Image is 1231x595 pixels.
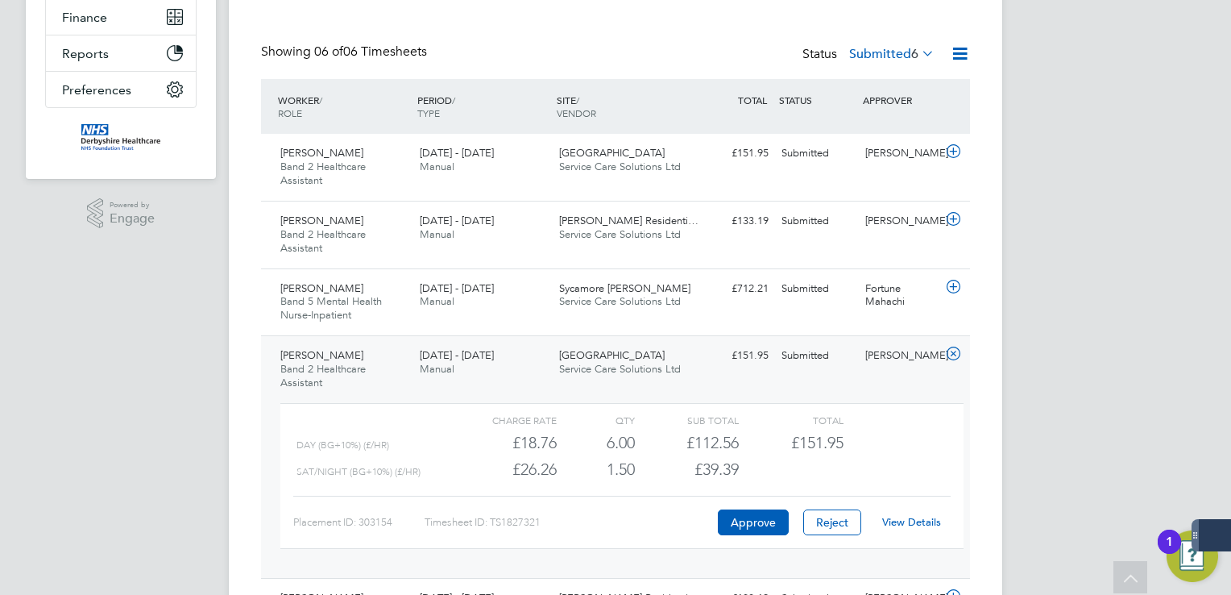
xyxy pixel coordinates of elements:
div: [PERSON_NAME] [859,343,943,369]
span: [PERSON_NAME] [280,146,363,160]
span: Band 2 Healthcare Assistant [280,227,366,255]
div: [PERSON_NAME] [859,140,943,167]
span: [DATE] - [DATE] [420,348,494,362]
div: £18.76 [453,430,557,456]
span: Engage [110,212,155,226]
span: Manual [420,294,454,308]
div: Submitted [775,140,859,167]
div: Total [739,410,843,430]
button: Reject [803,510,861,535]
button: Approve [718,510,789,535]
button: Reports [46,35,196,71]
div: £151.95 [691,343,775,369]
div: Sub Total [635,410,739,430]
div: 1 [1166,542,1173,563]
div: Placement ID: 303154 [293,510,425,535]
div: STATUS [775,85,859,114]
span: Sycamore [PERSON_NAME] [559,281,690,295]
span: Manual [420,362,454,376]
span: [GEOGRAPHIC_DATA] [559,348,665,362]
span: Band 2 Healthcare Assistant [280,160,366,187]
div: £26.26 [453,456,557,483]
button: Open Resource Center, 1 new notification [1167,531,1218,582]
span: VENDOR [557,106,596,119]
div: QTY [557,410,635,430]
span: Service Care Solutions Ltd [559,362,681,376]
a: Go to home page [45,124,197,150]
span: [GEOGRAPHIC_DATA] [559,146,665,160]
span: Service Care Solutions Ltd [559,227,681,241]
div: £112.56 [635,430,739,456]
div: PERIOD [413,85,553,127]
span: / [319,94,322,106]
div: £151.95 [691,140,775,167]
span: Band 2 Healthcare Assistant [280,362,366,389]
span: Preferences [62,82,131,98]
span: 06 Timesheets [314,44,427,60]
span: [PERSON_NAME] Residenti… [559,214,698,227]
span: / [576,94,579,106]
span: Finance [62,10,107,25]
div: Timesheet ID: TS1827321 [425,510,714,535]
div: Submitted [775,343,859,369]
span: Powered by [110,198,155,212]
span: 6 [911,46,918,62]
span: Band 5 Mental Health Nurse-Inpatient [280,294,382,322]
span: [PERSON_NAME] [280,348,363,362]
div: £133.19 [691,208,775,235]
span: ROLE [278,106,302,119]
label: Submitted [849,46,935,62]
span: / [452,94,455,106]
div: Status [802,44,938,66]
span: Service Care Solutions Ltd [559,160,681,173]
span: [PERSON_NAME] [280,214,363,227]
div: £39.39 [635,456,739,483]
img: derbyshire-nhs-logo-retina.png [81,124,160,150]
span: Reports [62,46,109,61]
div: APPROVER [859,85,943,114]
div: 1.50 [557,456,635,483]
span: 06 of [314,44,343,60]
span: TOTAL [738,94,767,106]
div: Showing [261,44,430,60]
span: Day (BG+10%) (£/HR) [296,439,389,451]
a: Powered byEngage [87,198,155,229]
span: TYPE [417,106,440,119]
div: Submitted [775,208,859,235]
div: SITE [553,85,692,127]
button: Preferences [46,72,196,107]
div: Fortune Mahachi [859,276,943,316]
span: [DATE] - [DATE] [420,214,494,227]
span: Manual [420,160,454,173]
span: [DATE] - [DATE] [420,146,494,160]
span: £151.95 [791,433,843,452]
div: [PERSON_NAME] [859,208,943,235]
span: Sat/Night (BG+10%) (£/HR) [296,466,421,477]
span: [DATE] - [DATE] [420,281,494,295]
span: [PERSON_NAME] [280,281,363,295]
span: Service Care Solutions Ltd [559,294,681,308]
div: WORKER [274,85,413,127]
a: View Details [882,515,941,529]
div: £712.21 [691,276,775,302]
div: Charge rate [453,410,557,430]
span: Manual [420,227,454,241]
div: 6.00 [557,430,635,456]
div: Submitted [775,276,859,302]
